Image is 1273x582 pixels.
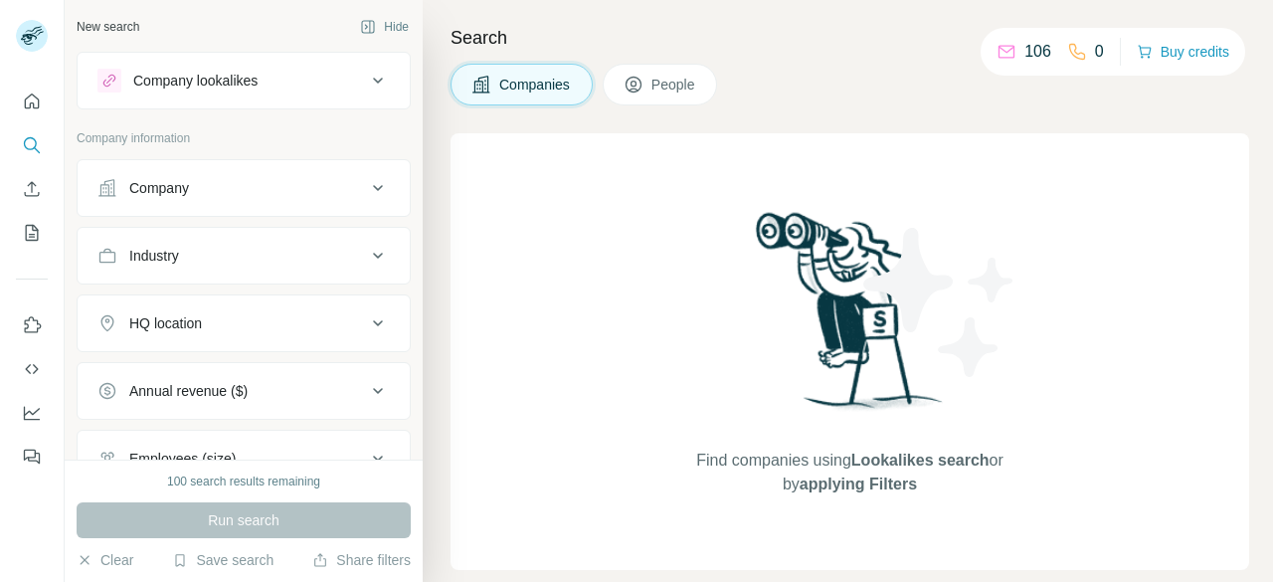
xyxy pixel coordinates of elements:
[312,550,411,570] button: Share filters
[690,449,1008,496] span: Find companies using or by
[77,18,139,36] div: New search
[16,127,48,163] button: Search
[77,550,133,570] button: Clear
[499,75,572,95] span: Companies
[129,449,236,469] div: Employees (size)
[800,476,917,492] span: applying Filters
[78,367,410,415] button: Annual revenue ($)
[129,246,179,266] div: Industry
[16,395,48,431] button: Dashboard
[129,313,202,333] div: HQ location
[747,207,954,429] img: Surfe Illustration - Woman searching with binoculars
[129,178,189,198] div: Company
[16,351,48,387] button: Use Surfe API
[172,550,273,570] button: Save search
[651,75,697,95] span: People
[16,215,48,251] button: My lists
[16,307,48,343] button: Use Surfe on LinkedIn
[78,435,410,483] button: Employees (size)
[78,57,410,104] button: Company lookalikes
[851,452,990,469] span: Lookalikes search
[1024,40,1051,64] p: 106
[1137,38,1229,66] button: Buy credits
[451,24,1249,52] h4: Search
[16,84,48,119] button: Quick start
[850,213,1029,392] img: Surfe Illustration - Stars
[78,299,410,347] button: HQ location
[16,439,48,475] button: Feedback
[346,12,423,42] button: Hide
[16,171,48,207] button: Enrich CSV
[133,71,258,91] div: Company lookalikes
[167,473,320,490] div: 100 search results remaining
[78,164,410,212] button: Company
[1095,40,1104,64] p: 0
[78,232,410,280] button: Industry
[129,381,248,401] div: Annual revenue ($)
[77,129,411,147] p: Company information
